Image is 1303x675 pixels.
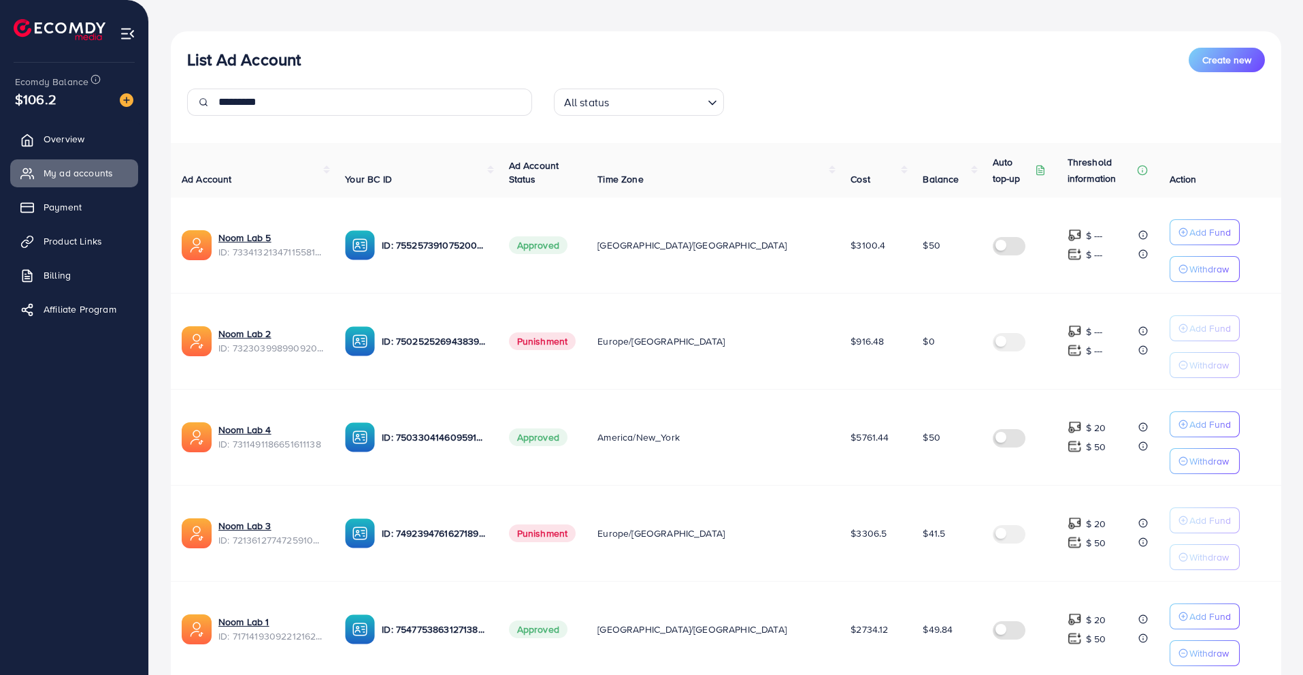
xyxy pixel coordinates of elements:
p: Withdraw [1189,549,1229,565]
span: Approved [509,236,567,254]
p: $ 20 [1086,516,1106,532]
div: <span class='underline'>Noom Lab 5</span></br>7334132134711558146 [218,231,323,259]
p: Withdraw [1189,357,1229,373]
p: ID: 7552573910752002064 [382,237,486,253]
span: Balance [923,172,959,186]
span: $5761.44 [851,430,889,444]
img: menu [120,26,135,42]
p: $ 50 [1086,631,1106,647]
img: top-up amount [1068,439,1082,454]
span: Billing [44,268,71,282]
img: top-up amount [1068,612,1082,627]
p: $ 20 [1086,612,1106,628]
p: Auto top-up [993,154,1032,187]
p: ID: 7547753863127138320 [382,621,486,638]
p: $ 50 [1086,535,1106,551]
p: ID: 7503304146095915016 [382,429,486,445]
button: Create new [1189,48,1265,72]
p: ID: 7502525269438398465 [382,333,486,349]
p: Withdraw [1189,261,1229,277]
p: $ --- [1086,227,1103,244]
span: $2734.12 [851,623,888,636]
span: Ad Account [182,172,232,186]
a: Noom Lab 2 [218,327,323,341]
p: Add Fund [1189,608,1231,625]
div: <span class='underline'>Noom Lab 4</span></br>7311491186651611138 [218,423,323,451]
img: ic-ba-acc.ded83a64.svg [345,422,375,452]
img: ic-ba-acc.ded83a64.svg [345,230,375,260]
p: Add Fund [1189,224,1231,240]
a: Noom Lab 5 [218,231,323,245]
img: image [120,93,133,107]
img: ic-ba-acc.ded83a64.svg [345,518,375,548]
button: Withdraw [1170,544,1240,570]
img: ic-ads-acc.e4c84228.svg [182,614,212,644]
img: ic-ads-acc.e4c84228.svg [182,422,212,452]
p: Withdraw [1189,453,1229,469]
span: Punishment [509,332,576,350]
a: Affiliate Program [10,296,138,323]
img: top-up amount [1068,343,1082,358]
h3: List Ad Account [187,50,301,69]
div: <span class='underline'>Noom Lab 1</span></br>7171419309221216257 [218,615,323,643]
img: top-up amount [1068,420,1082,435]
img: top-up amount [1068,631,1082,646]
p: Add Fund [1189,416,1231,433]
img: top-up amount [1068,247,1082,262]
span: Ad Account Status [509,159,559,186]
span: My ad accounts [44,166,113,180]
span: $3100.4 [851,238,885,252]
span: $0 [923,334,934,348]
img: ic-ads-acc.e4c84228.svg [182,518,212,548]
button: Withdraw [1170,352,1240,378]
span: ID: 7323039989909209089 [218,341,323,355]
img: top-up amount [1068,516,1082,531]
span: Create new [1202,53,1251,67]
img: ic-ads-acc.e4c84228.svg [182,326,212,356]
span: ID: 7171419309221216257 [218,629,323,643]
span: All status [561,93,612,112]
img: ic-ads-acc.e4c84228.svg [182,230,212,260]
button: Withdraw [1170,448,1240,474]
button: Add Fund [1170,603,1240,629]
span: Ecomdy Balance [15,75,88,89]
p: Withdraw [1189,645,1229,661]
a: Noom Lab 1 [218,615,323,629]
a: Billing [10,262,138,289]
span: Your BC ID [345,172,392,186]
img: ic-ba-acc.ded83a64.svg [345,614,375,644]
p: $ 20 [1086,420,1106,436]
span: $50 [923,430,940,444]
span: Approved [509,621,567,638]
span: $106.2 [15,89,56,109]
span: Affiliate Program [44,302,116,316]
img: top-up amount [1068,324,1082,339]
a: My ad accounts [10,159,138,187]
span: Payment [44,200,82,214]
p: $ --- [1086,343,1103,359]
p: Add Fund [1189,512,1231,529]
p: Threshold information [1068,154,1134,187]
span: $41.5 [923,527,945,540]
button: Add Fund [1170,219,1240,245]
span: ID: 7213612774725910530 [218,533,323,547]
span: Overview [44,132,84,146]
input: Search for option [613,90,702,112]
span: [GEOGRAPHIC_DATA]/[GEOGRAPHIC_DATA] [597,238,787,252]
button: Add Fund [1170,411,1240,437]
p: $ --- [1086,324,1103,340]
img: logo [14,19,105,40]
div: <span class='underline'>Noom Lab 3</span></br>7213612774725910530 [218,519,323,547]
img: ic-ba-acc.ded83a64.svg [345,326,375,356]
img: top-up amount [1068,535,1082,550]
span: ID: 7311491186651611138 [218,437,323,451]
div: <span class='underline'>Noom Lab 2</span></br>7323039989909209089 [218,327,323,355]
button: Add Fund [1170,507,1240,533]
div: Search for option [554,89,724,116]
a: Payment [10,193,138,221]
p: $ 50 [1086,439,1106,455]
span: America/New_York [597,430,680,444]
span: $50 [923,238,940,252]
span: Cost [851,172,870,186]
span: Europe/[GEOGRAPHIC_DATA] [597,527,725,540]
